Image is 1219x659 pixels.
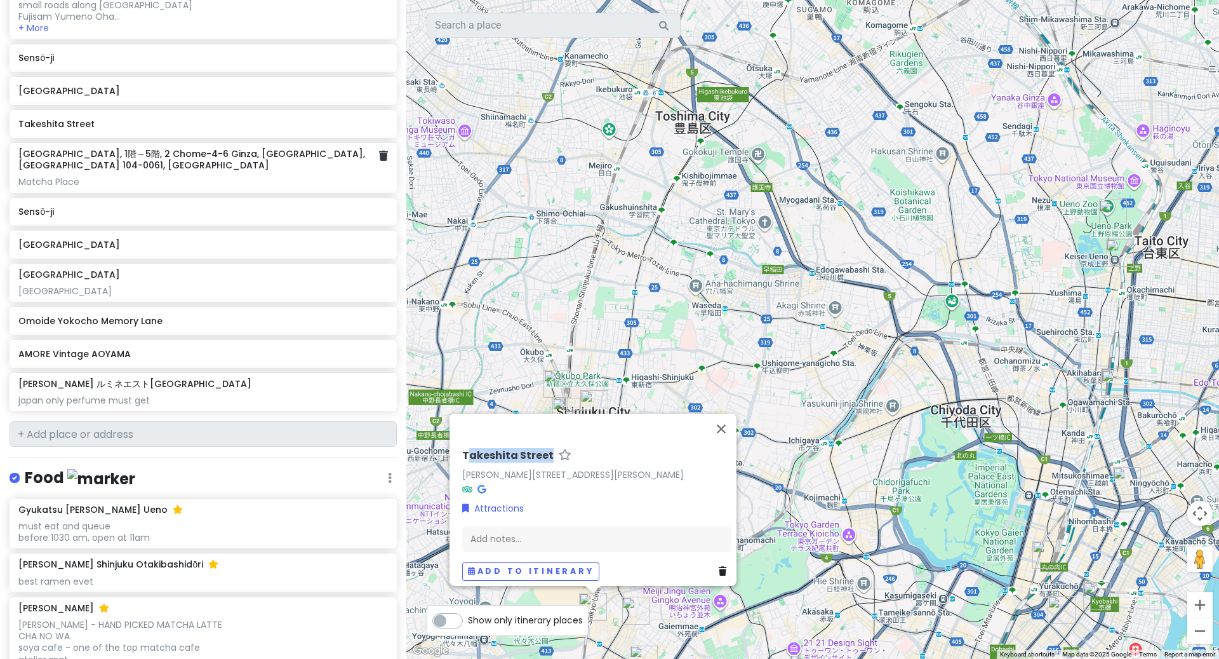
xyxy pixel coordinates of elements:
div: must eat and queue before 1030 am, open at 11am [18,520,387,543]
h6: Gyukatsu [PERSON_NAME] Ueno [18,504,183,515]
h6: Takeshita Street [462,449,554,463]
div: Takeshita Street [579,593,607,621]
a: Report a map error [1164,651,1215,658]
button: Zoom out [1187,618,1213,644]
h6: [PERSON_NAME] Shinjuku Otakibashidōri [18,559,218,570]
div: Gyukatsu Motomura Ueno [1106,239,1134,267]
h6: Omoide Yokocho Memory Lane [18,315,387,327]
div: Age.3 GINZA [1083,582,1111,610]
div: Oedo Antique Market [1032,541,1060,569]
div: japan only perfume must get [18,395,387,406]
a: [PERSON_NAME][STREET_ADDRESS][PERSON_NAME] [462,468,684,480]
div: Matcha Place [18,176,387,187]
a: Attractions [462,501,524,515]
a: Delete place [719,564,731,578]
a: Open this area in Google Maps (opens a new window) [410,642,451,659]
div: Add notes... [462,526,731,552]
div: [GEOGRAPHIC_DATA] [18,285,387,297]
div: best ramen evet [18,576,387,587]
div: HARAJUKU VILLAGE [622,597,650,625]
img: Google [410,642,451,659]
button: Keyboard shortcuts [1000,650,1055,659]
button: + More [18,22,49,34]
div: 柴田第一ビル [1102,370,1129,398]
h6: [GEOGRAPHIC_DATA] [18,85,387,97]
div: Ueno Park [1099,200,1127,228]
h4: Food [25,468,135,489]
button: Map camera controls [1187,501,1213,526]
button: Add to itinerary [462,562,599,581]
div: Nihonbashi Tonkatsu Hajime [1113,467,1141,495]
h6: [PERSON_NAME] [18,602,109,614]
input: Search a place [427,13,681,38]
i: Tripadvisor [462,484,472,493]
div: Shinjuku City [580,390,608,418]
button: Zoom in [1187,592,1213,618]
h6: AMORE Vintage AOYAMA [18,348,387,360]
i: Google Maps [477,484,486,493]
h6: Sensō-ji [18,206,387,217]
span: Show only itinerary places [468,613,583,627]
button: Close [706,414,736,444]
h6: [PERSON_NAME] ルミネエスト[GEOGRAPHIC_DATA] [18,378,251,390]
span: Map data ©2025 Google [1062,651,1131,658]
div: Ginza [1048,596,1076,624]
div: SHIRO ルミネエスト新宿店 [564,410,592,438]
button: Drag Pegman onto the map to open Street View [1187,547,1213,572]
h6: [GEOGRAPHIC_DATA], 1階～5階, 2 Chome-4-6 Ginza, [GEOGRAPHIC_DATA], [GEOGRAPHIC_DATA] 104-0061, [GEOG... [18,148,378,171]
div: Omoide Yokocho Memory Lane [552,398,580,426]
h6: [GEOGRAPHIC_DATA] [18,269,120,280]
div: Ramen Tatsunoya Shinjuku Otakibashidōri [543,370,571,398]
div: Nikoniko mazemen [1101,368,1129,396]
i: Starred [99,604,109,613]
img: marker [67,469,135,489]
a: Star place [559,449,571,463]
a: Delete place [379,149,388,163]
i: Starred [208,560,218,569]
input: + Add place or address [10,421,397,447]
i: Starred [173,505,183,514]
a: Terms (opens in new tab) [1139,651,1157,658]
h6: [GEOGRAPHIC_DATA] [18,239,387,250]
h6: Sensō-ji [18,52,387,64]
h6: Takeshita Street [18,118,387,130]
